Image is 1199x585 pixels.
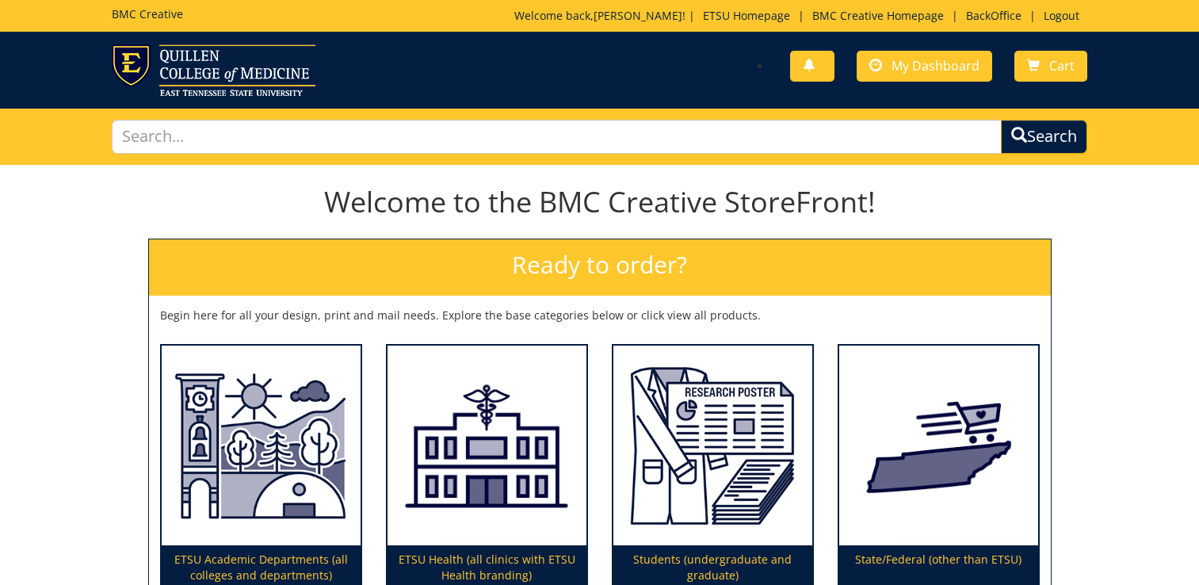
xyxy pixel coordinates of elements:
[1001,120,1087,154] button: Search
[857,51,992,82] a: My Dashboard
[804,8,952,23] a: BMC Creative Homepage
[1036,8,1087,23] a: Logout
[112,44,315,96] img: ETSU logo
[594,8,682,23] a: [PERSON_NAME]
[112,120,1002,154] input: Search...
[695,8,798,23] a: ETSU Homepage
[1014,51,1087,82] a: Cart
[160,308,1040,323] p: Begin here for all your design, print and mail needs. Explore the base categories below or click ...
[388,346,586,546] img: ETSU Health (all clinics with ETSU Health branding)
[514,8,1087,24] p: Welcome back, ! | | | |
[162,346,361,546] img: ETSU Academic Departments (all colleges and departments)
[892,57,979,75] span: My Dashboard
[148,186,1052,218] h1: Welcome to the BMC Creative StoreFront!
[149,239,1051,296] h2: Ready to order?
[613,346,812,546] img: Students (undergraduate and graduate)
[958,8,1029,23] a: BackOffice
[1049,57,1075,75] span: Cart
[112,8,183,20] h5: BMC Creative
[839,346,1038,546] img: State/Federal (other than ETSU)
